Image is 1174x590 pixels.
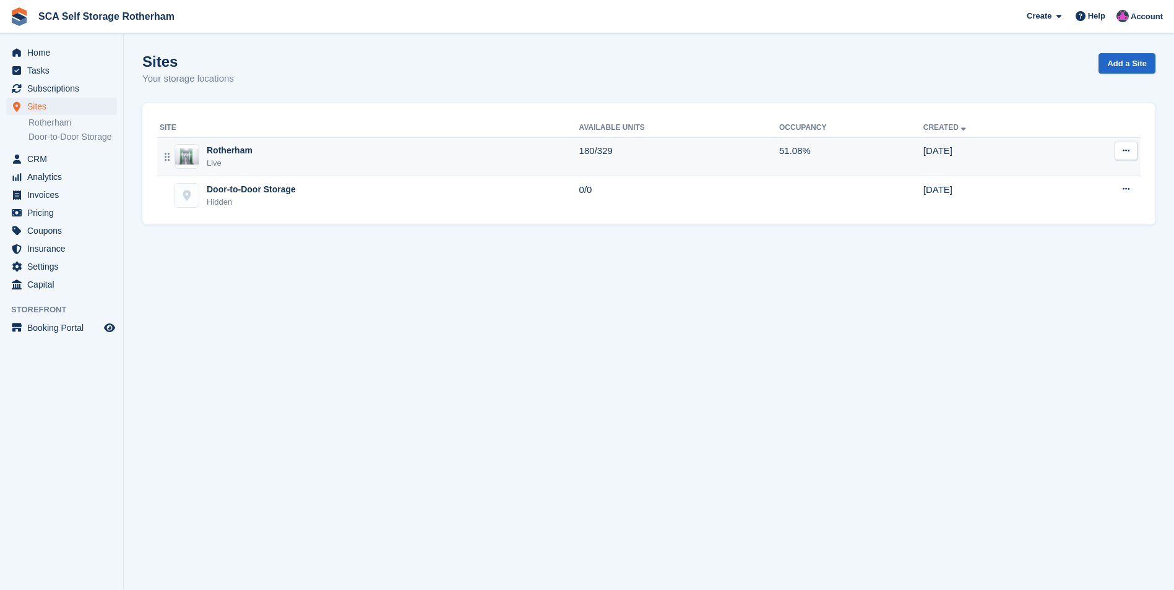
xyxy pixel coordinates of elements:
[175,184,199,207] img: Door-to-Door Storage site image placeholder
[27,168,101,186] span: Analytics
[6,62,117,79] a: menu
[207,183,296,196] div: Door-to-Door Storage
[27,150,101,168] span: CRM
[779,118,923,138] th: Occupancy
[579,137,779,176] td: 180/329
[27,186,101,203] span: Invoices
[1116,10,1129,22] img: Bethany Bloodworth
[779,137,923,176] td: 51.08%
[6,204,117,221] a: menu
[207,157,252,169] div: Live
[157,118,579,138] th: Site
[6,222,117,239] a: menu
[27,319,101,336] span: Booking Portal
[27,80,101,97] span: Subscriptions
[579,118,779,138] th: Available Units
[28,117,117,129] a: Rotherham
[6,319,117,336] a: menu
[142,72,234,86] p: Your storage locations
[33,6,179,27] a: SCA Self Storage Rotherham
[6,240,117,257] a: menu
[28,131,117,143] a: Door-to-Door Storage
[175,148,199,165] img: Image of Rotherham site
[6,258,117,275] a: menu
[923,123,969,132] a: Created
[1131,11,1163,23] span: Account
[6,276,117,293] a: menu
[579,176,779,215] td: 0/0
[27,258,101,275] span: Settings
[923,176,1061,215] td: [DATE]
[6,98,117,115] a: menu
[923,137,1061,176] td: [DATE]
[207,144,252,157] div: Rotherham
[1098,53,1155,74] a: Add a Site
[6,80,117,97] a: menu
[27,62,101,79] span: Tasks
[27,276,101,293] span: Capital
[6,186,117,203] a: menu
[27,240,101,257] span: Insurance
[6,168,117,186] a: menu
[6,150,117,168] a: menu
[102,320,117,335] a: Preview store
[10,7,28,26] img: stora-icon-8386f47178a22dfd0bd8f6a31ec36ba5ce8667c1dd55bd0f319d3a0aa187defe.svg
[207,196,296,208] div: Hidden
[27,44,101,61] span: Home
[1027,10,1051,22] span: Create
[27,222,101,239] span: Coupons
[6,44,117,61] a: menu
[1088,10,1105,22] span: Help
[27,204,101,221] span: Pricing
[11,304,123,316] span: Storefront
[27,98,101,115] span: Sites
[142,53,234,70] h1: Sites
